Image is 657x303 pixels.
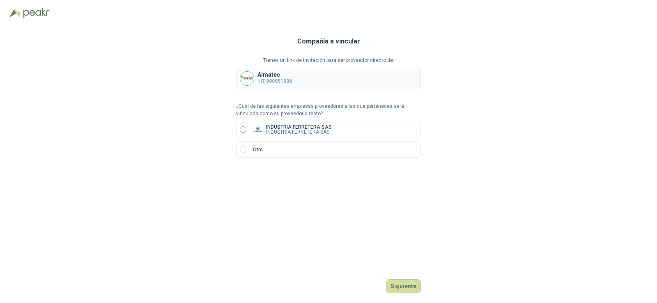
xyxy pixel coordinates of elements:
img: Company Logo [240,72,254,85]
img: Peakr [23,8,49,18]
b: 900951036 [266,78,292,84]
button: Siguiente [386,279,421,293]
p: ¿Cuál de las siguientes empresas proveedoras a las que perteneces será vinculada como su proveedo... [236,103,421,118]
p: Almatec [257,72,292,77]
p: Otro [253,146,263,154]
p: NIT [257,77,292,85]
img: Company Logo [253,125,263,134]
p: Tienes un link de invitación para ser proveedor directo de: [236,57,421,64]
p: INDUSTRIA FERRETERA SAS [266,130,332,134]
img: Logo [10,9,21,17]
h3: Compañía a vincular [297,36,360,47]
p: INDUSTRIA FERRETERA SAS [266,125,332,130]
